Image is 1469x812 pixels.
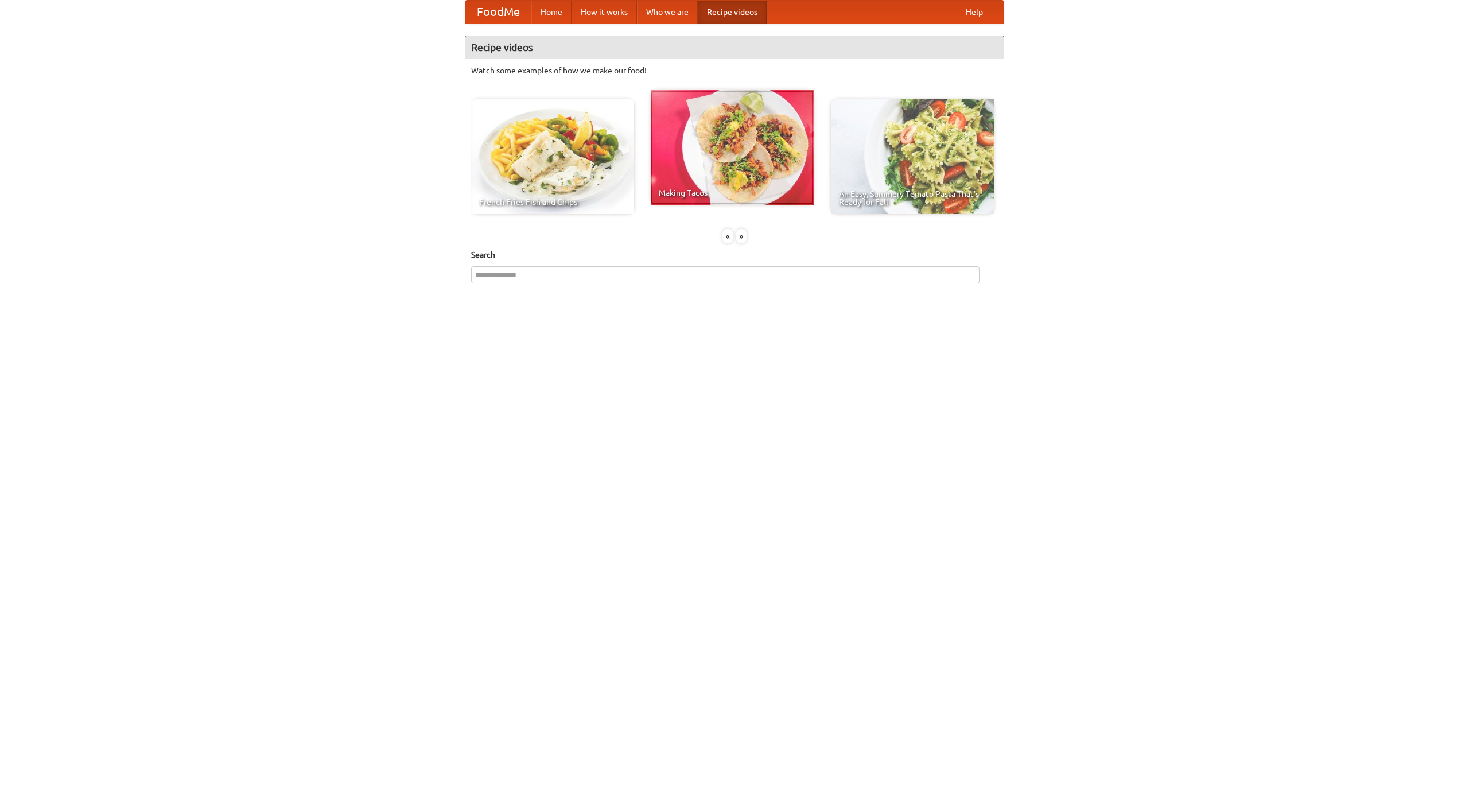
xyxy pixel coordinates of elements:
[831,99,994,214] a: An Easy, Summery Tomato Pasta That's Ready for Fall
[471,249,998,261] h5: Search
[651,90,814,205] a: Making Tacos
[572,1,637,24] a: How it works
[736,229,747,243] div: »
[659,189,806,197] span: Making Tacos
[531,1,572,24] a: Home
[722,229,733,243] div: «
[957,1,992,24] a: Help
[839,190,986,206] span: An Easy, Summery Tomato Pasta That's Ready for Fall
[698,1,767,24] a: Recipe videos
[479,198,626,206] span: French Fries Fish and Chips
[637,1,698,24] a: Who we are
[465,1,531,24] a: FoodMe
[471,99,634,214] a: French Fries Fish and Chips
[471,65,998,76] p: Watch some examples of how we make our food!
[465,36,1004,59] h4: Recipe videos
